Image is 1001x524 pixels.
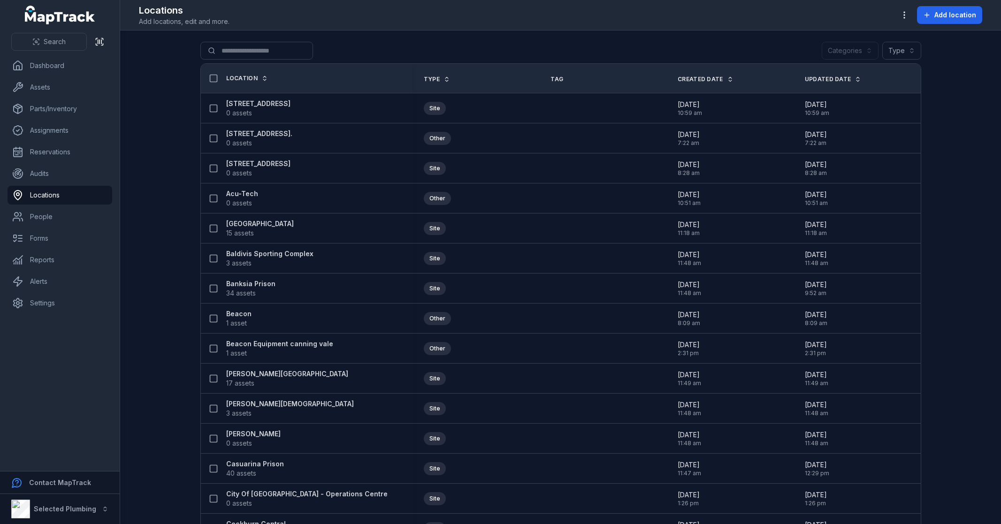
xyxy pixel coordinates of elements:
[8,251,112,269] a: Reports
[226,409,252,418] span: 3 assets
[805,190,828,199] span: [DATE]
[805,460,829,470] span: [DATE]
[805,490,827,507] time: 8/19/2025, 1:26:42 PM
[139,4,229,17] h2: Locations
[226,75,268,82] a: Location
[8,56,112,75] a: Dashboard
[805,310,827,319] span: [DATE]
[226,129,292,148] a: [STREET_ADDRESS].0 assets
[8,143,112,161] a: Reservations
[805,190,828,207] time: 8/1/2025, 10:51:36 AM
[424,492,446,505] div: Site
[678,319,700,327] span: 8:09 am
[226,399,354,409] strong: [PERSON_NAME][DEMOGRAPHIC_DATA]
[678,289,701,297] span: 11:48 am
[805,259,828,267] span: 11:48 am
[678,169,700,177] span: 8:28 am
[678,440,701,447] span: 11:48 am
[805,280,827,289] span: [DATE]
[678,130,700,139] span: [DATE]
[25,6,95,24] a: MapTrack
[678,380,701,387] span: 11:49 am
[8,186,112,205] a: Locations
[226,138,252,148] span: 0 assets
[226,379,254,388] span: 17 assets
[805,340,827,349] span: [DATE]
[678,190,701,207] time: 8/1/2025, 10:51:36 AM
[226,439,252,448] span: 0 assets
[678,76,723,83] span: Created Date
[226,99,290,108] strong: [STREET_ADDRESS]
[226,129,292,138] strong: [STREET_ADDRESS].
[678,199,701,207] span: 10:51 am
[805,160,827,177] time: 8/25/2025, 8:28:21 AM
[424,372,446,385] div: Site
[226,249,313,268] a: Baldivis Sporting Complex3 assets
[678,500,700,507] span: 1:26 pm
[678,130,700,147] time: 8/5/2025, 7:22:38 AM
[424,76,450,83] a: Type
[805,130,827,139] span: [DATE]
[805,220,827,229] span: [DATE]
[226,309,252,319] strong: Beacon
[678,400,701,410] span: [DATE]
[226,189,258,208] a: Acu-Tech0 assets
[226,309,252,328] a: Beacon1 asset
[8,272,112,291] a: Alerts
[678,460,701,470] span: [DATE]
[226,459,284,478] a: Casuarina Prison40 assets
[882,42,921,60] button: Type
[678,310,700,327] time: 8/4/2025, 8:09:30 AM
[139,17,229,26] span: Add locations, edit and more.
[226,75,258,82] span: Location
[805,310,827,327] time: 8/4/2025, 8:09:30 AM
[934,10,976,20] span: Add location
[805,470,829,477] span: 12:29 pm
[678,400,701,417] time: 1/14/2025, 11:48:54 AM
[8,121,112,140] a: Assignments
[678,109,702,117] span: 10:59 am
[678,100,702,117] time: 8/26/2025, 10:59:30 AM
[805,76,851,83] span: Updated Date
[226,159,290,178] a: [STREET_ADDRESS]0 assets
[226,429,281,439] strong: [PERSON_NAME]
[678,229,700,237] span: 11:18 am
[226,399,354,418] a: [PERSON_NAME][DEMOGRAPHIC_DATA]3 assets
[678,250,701,267] time: 1/14/2025, 11:48:37 AM
[550,76,563,83] span: Tag
[29,478,91,486] strong: Contact MapTrack
[805,370,828,380] span: [DATE]
[678,160,700,177] time: 8/25/2025, 8:28:21 AM
[678,430,701,447] time: 1/14/2025, 11:48:43 AM
[678,310,700,319] span: [DATE]
[805,229,827,237] span: 11:18 am
[424,282,446,295] div: Site
[805,169,827,177] span: 8:28 am
[8,229,112,248] a: Forms
[805,410,828,417] span: 11:48 am
[226,289,256,298] span: 34 assets
[678,340,700,349] span: [DATE]
[34,505,96,513] strong: Selected Plumbing
[424,432,446,445] div: Site
[678,370,701,387] time: 1/14/2025, 11:49:14 AM
[11,33,87,51] button: Search
[226,369,348,379] strong: [PERSON_NAME][GEOGRAPHIC_DATA]
[805,460,829,477] time: 7/1/2025, 12:29:40 PM
[8,164,112,183] a: Audits
[805,430,828,447] time: 1/14/2025, 11:48:43 AM
[805,250,828,259] span: [DATE]
[805,109,829,117] span: 10:59 am
[678,430,701,440] span: [DATE]
[424,192,451,205] div: Other
[678,280,701,297] time: 1/14/2025, 11:48:21 AM
[678,220,700,237] time: 5/8/2025, 11:18:57 AM
[805,250,828,267] time: 1/14/2025, 11:48:37 AM
[226,459,284,469] strong: Casuarina Prison
[44,37,66,46] span: Search
[917,6,982,24] button: Add location
[226,339,333,358] a: Beacon Equipment canning vale1 asset
[424,342,451,355] div: Other
[805,400,828,410] span: [DATE]
[226,99,290,118] a: [STREET_ADDRESS]0 assets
